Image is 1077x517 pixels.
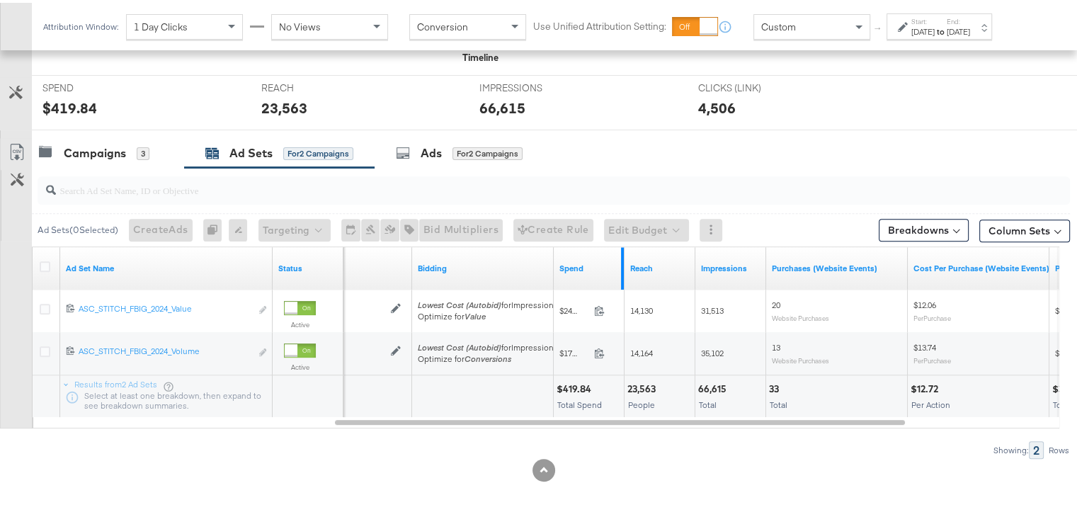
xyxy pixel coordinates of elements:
div: $419.84 [42,95,97,115]
div: Showing: [993,443,1029,453]
span: Conversion [417,18,468,30]
span: SPEND [42,79,149,92]
span: Total [699,397,717,407]
div: 66,615 [479,95,525,115]
span: IMPRESSIONS [479,79,586,92]
span: 14,164 [630,345,653,356]
em: Value [465,308,486,319]
em: Conversions [465,351,511,361]
span: 35,102 [701,345,724,356]
strong: to [935,23,947,34]
div: Ad Sets [229,142,273,159]
span: for Impressions [418,339,558,350]
div: [DATE] [947,23,970,35]
a: The number of times a purchase was made tracked by your Custom Audience pixel on your website aft... [772,260,902,271]
a: ASC_STITCH_FBIG_2024_Value [79,300,251,315]
div: Rows [1048,443,1070,453]
span: 1 Day Clicks [134,18,188,30]
div: Ad Sets ( 0 Selected) [38,221,118,234]
div: Ads [421,142,442,159]
label: Active [284,360,316,369]
div: 66,615 [698,380,731,393]
em: Lowest Cost (Autobid) [418,339,501,350]
a: The total amount spent to date. [559,260,619,271]
input: Search Ad Set Name, ID or Objective [56,168,977,195]
div: Optimize for [418,351,558,362]
div: [DATE] [911,23,935,35]
span: $178.64 [559,345,588,356]
a: Your Ad Set name. [66,260,267,271]
label: Active [284,317,316,326]
span: Per Action [911,397,950,407]
span: Total [1053,397,1071,407]
button: Column Sets [979,217,1070,239]
label: Start: [911,14,935,23]
div: 23,563 [261,95,307,115]
div: for 2 Campaigns [452,144,523,157]
div: 33 [769,380,783,393]
span: $241.20 [559,302,588,313]
span: $13.74 [913,339,936,350]
div: ASC_STITCH_FBIG_2024_Value [79,300,251,312]
span: No Views [279,18,321,30]
span: Total [770,397,787,407]
div: Campaigns [64,142,126,159]
em: Lowest Cost (Autobid) [418,297,501,307]
div: $419.84 [557,380,596,393]
span: CLICKS (LINK) [698,79,804,92]
span: for Impressions [418,297,558,307]
a: The number of people your ad was served to. [630,260,690,271]
sub: Website Purchases [772,353,829,362]
span: Custom [761,18,796,30]
span: Total Spend [557,397,602,407]
span: 14,130 [630,302,653,313]
div: $12.72 [911,380,942,393]
div: Optimize for [418,308,558,319]
div: for 2 Campaigns [283,144,353,157]
a: The number of times your ad was served. On mobile apps an ad is counted as served the first time ... [701,260,760,271]
div: 0 [203,216,229,239]
span: People [628,397,655,407]
sub: Per Purchase [913,353,951,362]
button: Breakdowns [879,216,969,239]
div: Attribution Window: [42,19,119,29]
div: 4,506 [698,95,736,115]
sub: Website Purchases [772,311,829,319]
a: ASC_STITCH_FBIG_2024_Volume [79,343,251,358]
div: 2 [1029,438,1044,456]
span: 20 [772,297,780,307]
span: 13 [772,339,780,350]
span: $12.06 [913,297,936,307]
a: Shows your bid and optimisation settings for this Ad Set. [418,260,548,271]
sub: Per Purchase [913,311,951,319]
span: 31,513 [701,302,724,313]
label: End: [947,14,970,23]
label: Use Unified Attribution Setting: [533,17,666,30]
span: REACH [261,79,367,92]
span: ↑ [872,24,885,29]
a: Shows the current state of your Ad Set. [278,260,338,271]
div: Timeline [462,48,498,62]
a: The average cost for each purchase tracked by your Custom Audience pixel on your website after pe... [913,260,1049,271]
div: ASC_STITCH_FBIG_2024_Volume [79,343,251,354]
div: 23,563 [627,380,660,393]
div: 3 [137,144,149,157]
